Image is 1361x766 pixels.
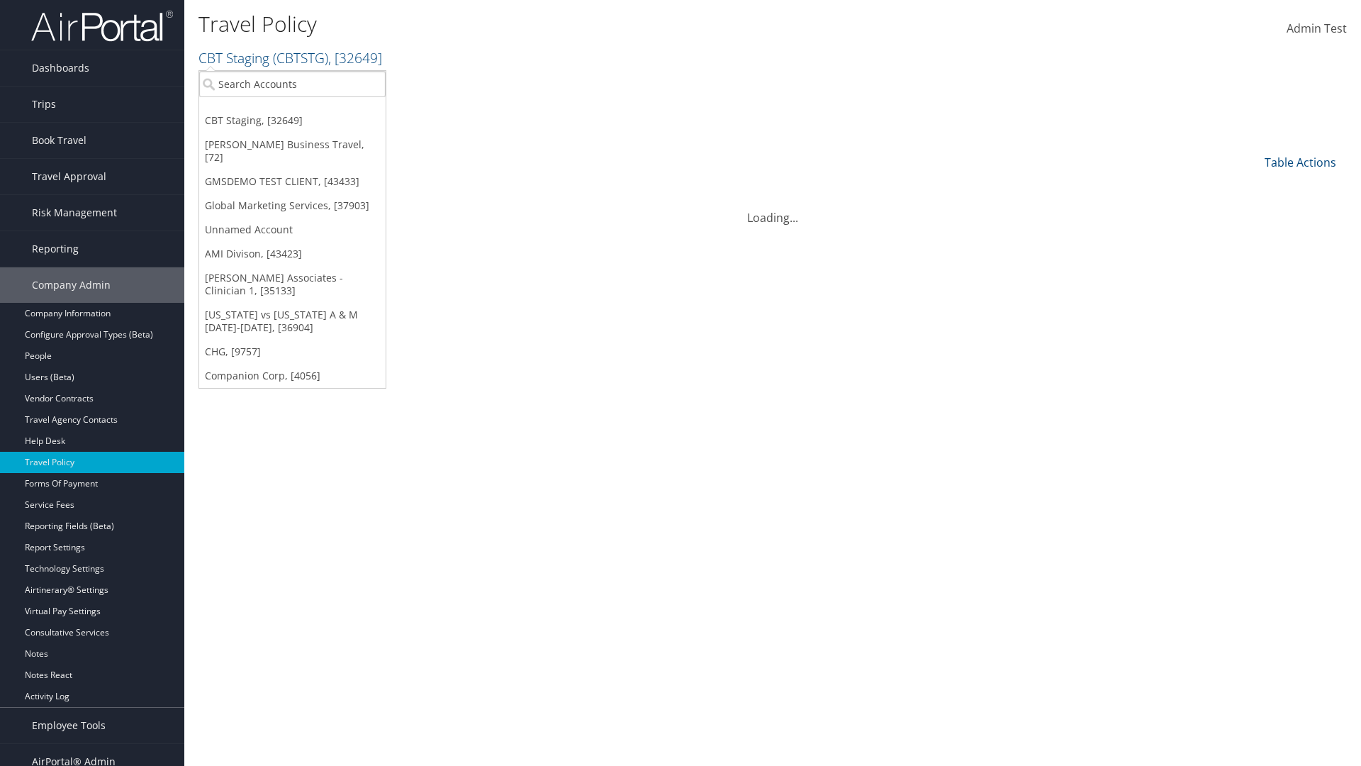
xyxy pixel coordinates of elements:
span: Trips [32,87,56,122]
a: CHG, [9757] [199,340,386,364]
span: Employee Tools [32,708,106,743]
a: [PERSON_NAME] Business Travel, [72] [199,133,386,170]
span: Reporting [32,231,79,267]
a: [PERSON_NAME] Associates - Clinician 1, [35133] [199,266,386,303]
a: CBT Staging [198,48,382,67]
span: Admin Test [1287,21,1347,36]
a: Admin Test [1287,7,1347,51]
span: Dashboards [32,50,89,86]
img: airportal-logo.png [31,9,173,43]
a: AMI Divison, [43423] [199,242,386,266]
a: Table Actions [1265,155,1336,170]
a: [US_STATE] vs [US_STATE] A & M [DATE]-[DATE], [36904] [199,303,386,340]
a: Global Marketing Services, [37903] [199,194,386,218]
span: Travel Approval [32,159,106,194]
div: Loading... [198,192,1347,226]
span: Risk Management [32,195,117,231]
h1: Travel Policy [198,9,964,39]
a: CBT Staging, [32649] [199,109,386,133]
input: Search Accounts [199,71,386,97]
span: , [ 32649 ] [328,48,382,67]
span: Company Admin [32,267,111,303]
a: GMSDEMO TEST CLIENT, [43433] [199,170,386,194]
a: Companion Corp, [4056] [199,364,386,388]
span: ( CBTSTG ) [273,48,328,67]
span: Book Travel [32,123,86,158]
a: Unnamed Account [199,218,386,242]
